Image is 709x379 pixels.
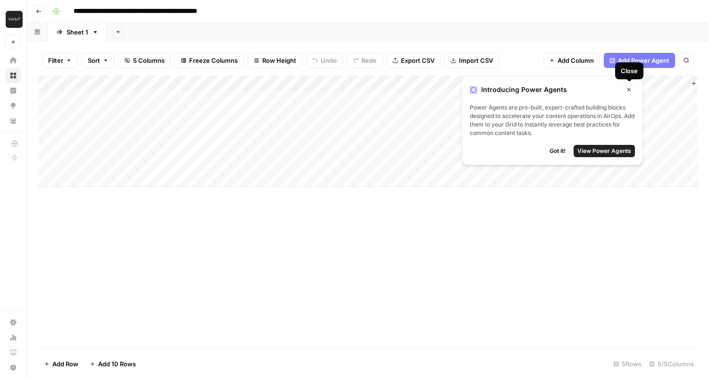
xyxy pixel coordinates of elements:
button: Redo [347,53,383,68]
span: Row Height [262,56,296,65]
div: 5/5 Columns [645,356,698,371]
button: Undo [306,53,343,68]
a: Settings [6,315,21,330]
a: Learning Hub [6,345,21,360]
button: Got it! [545,145,570,157]
div: Introducing Power Agents [470,84,635,96]
span: Filter [48,56,63,65]
span: Import CSV [459,56,493,65]
span: Undo [321,56,337,65]
button: Add 10 Rows [84,356,142,371]
button: Sort [82,53,115,68]
span: 5 Columns [133,56,165,65]
button: 5 Columns [118,53,171,68]
a: Home [6,53,21,68]
span: Freeze Columns [189,56,238,65]
span: Add Row [52,359,78,369]
div: 5 Rows [609,356,645,371]
a: Sheet 1 [48,23,107,42]
button: Freeze Columns [175,53,244,68]
button: Add Column [543,53,600,68]
button: View Power Agents [574,145,635,157]
span: Sort [88,56,100,65]
span: Export CSV [401,56,434,65]
a: Browse [6,68,21,83]
a: Usage [6,330,21,345]
span: Add Column [558,56,594,65]
span: Redo [361,56,376,65]
button: Import CSV [444,53,499,68]
button: Workspace: Klaviyo [6,8,21,31]
button: Filter [42,53,78,68]
div: Close [621,66,638,76]
a: Insights [6,83,21,98]
span: View Power Agents [577,147,631,155]
img: Klaviyo Logo [6,11,23,28]
button: Export CSV [386,53,441,68]
span: Got it! [550,147,566,155]
button: Add Row [38,356,84,371]
span: Power Agents are pre-built, expert-crafted building blocks designed to accelerate your content op... [470,103,635,137]
button: Add Power Agent [604,53,675,68]
span: Add 10 Rows [98,359,136,369]
button: Help + Support [6,360,21,375]
div: Sheet 1 [67,27,88,37]
button: Row Height [248,53,302,68]
span: Add Power Agent [618,56,669,65]
a: Your Data [6,113,21,128]
a: Opportunities [6,98,21,113]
